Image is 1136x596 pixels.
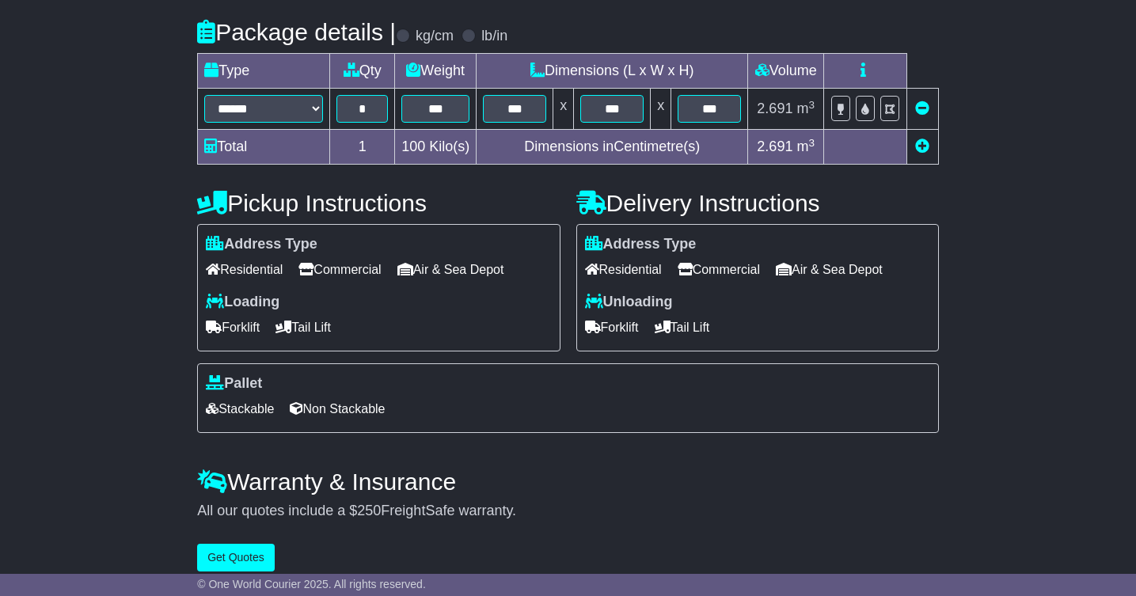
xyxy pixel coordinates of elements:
[576,190,939,216] h4: Delivery Instructions
[330,130,395,165] td: 1
[748,54,824,89] td: Volume
[395,54,477,89] td: Weight
[198,130,330,165] td: Total
[477,54,748,89] td: Dimensions (L x W x H)
[197,19,396,45] h4: Package details |
[915,139,929,154] a: Add new item
[357,503,381,518] span: 250
[416,28,454,45] label: kg/cm
[198,54,330,89] td: Type
[197,469,939,495] h4: Warranty & Insurance
[298,257,381,282] span: Commercial
[477,130,748,165] td: Dimensions in Centimetre(s)
[757,139,792,154] span: 2.691
[395,130,477,165] td: Kilo(s)
[915,101,929,116] a: Remove this item
[796,101,815,116] span: m
[796,139,815,154] span: m
[330,54,395,89] td: Qty
[757,101,792,116] span: 2.691
[197,190,560,216] h4: Pickup Instructions
[678,257,760,282] span: Commercial
[481,28,507,45] label: lb/in
[655,315,710,340] span: Tail Lift
[401,139,425,154] span: 100
[206,315,260,340] span: Forklift
[206,294,279,311] label: Loading
[553,89,574,130] td: x
[808,99,815,111] sup: 3
[275,315,331,340] span: Tail Lift
[397,257,504,282] span: Air & Sea Depot
[290,397,385,421] span: Non Stackable
[206,257,283,282] span: Residential
[585,294,673,311] label: Unloading
[197,544,275,571] button: Get Quotes
[585,315,639,340] span: Forklift
[776,257,883,282] span: Air & Sea Depot
[585,257,662,282] span: Residential
[808,137,815,149] sup: 3
[206,397,274,421] span: Stackable
[197,503,939,520] div: All our quotes include a $ FreightSafe warranty.
[206,375,262,393] label: Pallet
[585,236,697,253] label: Address Type
[206,236,317,253] label: Address Type
[197,578,426,590] span: © One World Courier 2025. All rights reserved.
[651,89,671,130] td: x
